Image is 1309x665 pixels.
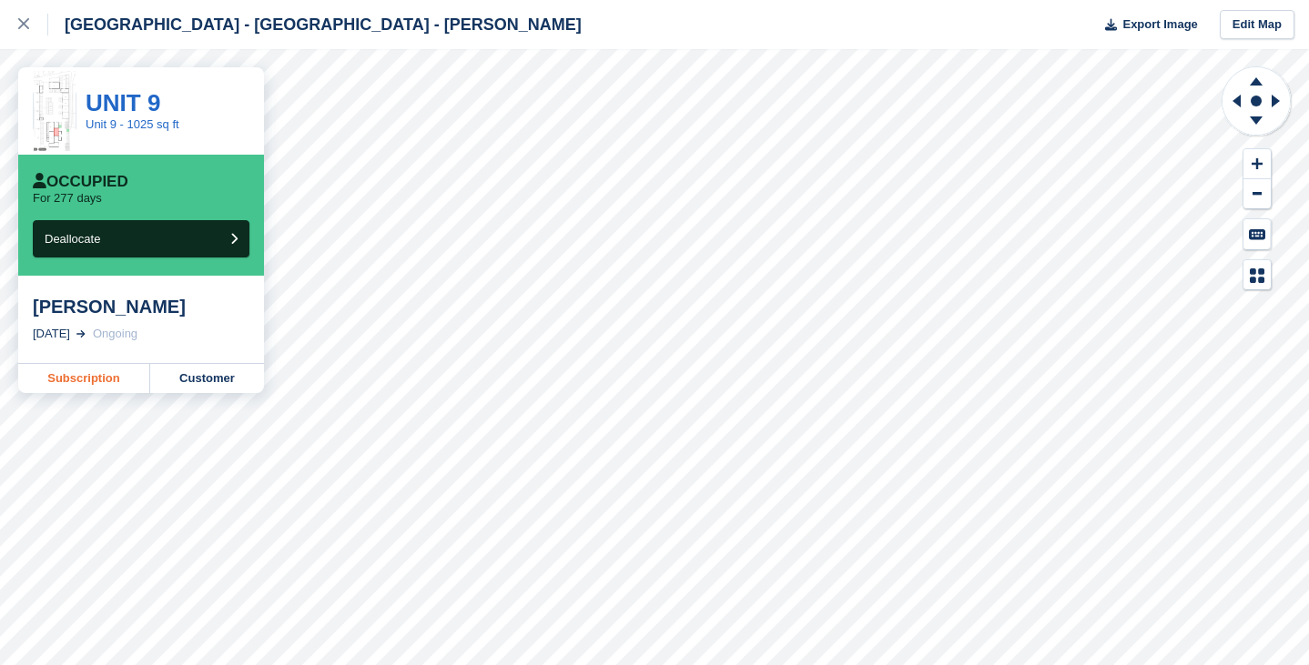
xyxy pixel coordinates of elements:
button: Export Image [1094,10,1198,40]
img: arrow-right-light-icn-cde0832a797a2874e46488d9cf13f60e5c3a73dbe684e267c42b8395dfbc2abf.svg [76,330,86,338]
a: Customer [150,364,264,393]
button: Zoom In [1243,149,1271,179]
div: [DATE] [33,325,70,343]
img: IMG_4719.jpeg [34,71,76,152]
div: Occupied [33,173,128,191]
button: Map Legend [1243,260,1271,290]
span: Export Image [1122,15,1197,34]
p: For 277 days [33,191,102,206]
a: UNIT 9 [86,89,160,116]
span: Deallocate [45,232,100,246]
button: Keyboard Shortcuts [1243,219,1271,249]
a: Subscription [18,364,150,393]
div: Ongoing [93,325,137,343]
a: Edit Map [1220,10,1294,40]
button: Zoom Out [1243,179,1271,209]
div: [PERSON_NAME] [33,296,249,317]
button: Deallocate [33,220,249,257]
a: Unit 9 - 1025 sq ft [86,117,179,131]
div: [GEOGRAPHIC_DATA] - [GEOGRAPHIC_DATA] - [PERSON_NAME] [48,14,582,35]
